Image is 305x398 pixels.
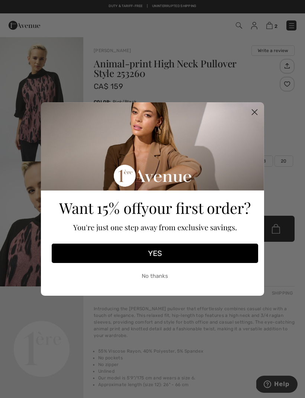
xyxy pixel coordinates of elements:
[73,222,237,232] span: You're just one step away from exclusive savings.
[248,106,261,119] button: Close dialog
[59,198,141,218] span: Want 15% off
[52,267,258,285] button: No thanks
[141,198,251,218] span: your first order?
[52,244,258,263] button: YES
[18,5,33,12] span: Help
